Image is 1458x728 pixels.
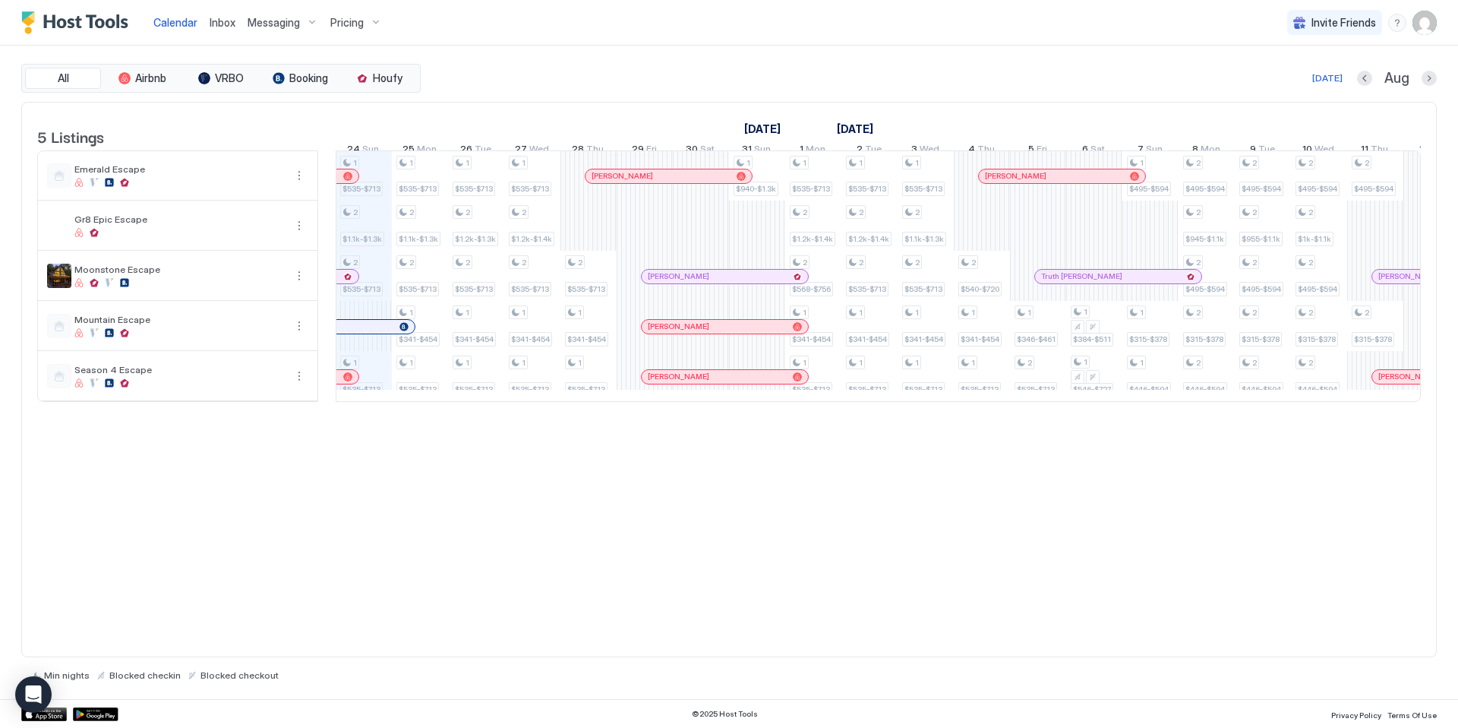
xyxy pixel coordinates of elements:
span: $446-$594 [1242,385,1281,394]
span: 2 [409,207,414,217]
span: 1 [859,308,863,318]
span: $315-$378 [1298,334,1336,344]
span: 2 [353,207,358,217]
a: August 31, 2025 [738,140,775,162]
div: App Store [21,707,67,721]
span: 2 [1196,308,1201,318]
span: $495-$594 [1354,184,1393,194]
span: $535-$713 [1017,385,1055,394]
span: Privacy Policy [1331,711,1381,720]
span: $535-$713 [961,385,999,394]
span: $341-$454 [904,334,943,344]
span: $535-$713 [399,184,437,194]
span: 24 [347,143,360,159]
span: $341-$454 [848,334,887,344]
span: $535-$713 [342,385,380,394]
span: © 2025 Host Tools [692,709,758,719]
span: $535-$713 [455,385,493,394]
span: 2 [915,258,920,267]
span: 10 [1302,143,1312,159]
span: $495-$594 [1185,284,1225,294]
a: Google Play Store [73,707,118,721]
span: 2 [1252,158,1257,168]
span: $535-$713 [792,184,830,194]
span: $341-$454 [455,334,494,344]
span: [PERSON_NAME] [648,321,709,331]
span: 1 [522,158,525,168]
span: Thu [977,143,995,159]
span: Sun [1146,143,1163,159]
span: $341-$454 [567,334,606,344]
span: 2 [859,207,863,217]
span: 11 [1361,143,1368,159]
span: 2 [1196,358,1201,368]
span: $1.1k-$1.3k [342,234,382,244]
span: 6 [1082,143,1088,159]
span: 1 [353,158,357,168]
span: [PERSON_NAME] [1378,271,1440,281]
span: 2 [353,258,358,267]
a: September 7, 2025 [1134,140,1166,162]
a: September 11, 2025 [1357,140,1392,162]
div: menu [290,267,308,285]
a: Terms Of Use [1387,706,1437,722]
span: Pricing [330,16,364,30]
span: Messaging [248,16,300,30]
span: 1 [409,158,413,168]
span: 2 [915,207,920,217]
span: 5 [1028,143,1034,159]
span: Sat [700,143,715,159]
span: Truth [PERSON_NAME] [1041,271,1122,281]
a: August 24, 2025 [343,140,383,162]
a: September 1, 2025 [796,140,829,162]
a: Host Tools Logo [21,11,135,34]
span: Booking [289,71,328,85]
span: 1 [800,143,803,159]
span: Inbox [210,16,235,29]
span: Sun [754,143,771,159]
span: $945-$1.1k [1185,234,1224,244]
span: $1.1k-$1.3k [399,234,438,244]
button: Previous month [1357,71,1372,86]
span: $535-$713 [511,385,549,394]
span: Mon [1201,143,1220,159]
a: August 29, 2025 [628,140,661,162]
button: All [25,68,101,89]
span: 2 [1365,308,1369,318]
span: Invite Friends [1311,16,1376,30]
span: $446-$594 [1185,385,1225,394]
span: Sun [362,143,379,159]
span: 2 [859,258,863,267]
span: 1 [746,158,750,168]
span: 29 [632,143,644,159]
span: 2 [465,207,470,217]
span: Aug [1384,70,1409,87]
span: $341-$454 [961,334,999,344]
div: menu [290,166,308,185]
span: 2 [1196,258,1201,267]
span: 2 [1308,207,1313,217]
span: [PERSON_NAME] [592,171,653,181]
span: 1 [1084,307,1087,317]
span: Min nights [44,669,90,681]
a: September 4, 2025 [964,140,999,162]
a: September 5, 2025 [1024,140,1051,162]
span: 1 [409,308,413,318]
span: $495-$594 [1242,284,1281,294]
a: September 3, 2025 [907,140,943,162]
span: 1 [915,308,919,318]
span: 25 [402,143,415,159]
span: VRBO [215,71,244,85]
span: $1.2k-$1.4k [792,234,833,244]
span: $535-$713 [511,284,549,294]
a: August 26, 2025 [456,140,495,162]
span: 9 [1250,143,1256,159]
a: August 25, 2025 [399,140,440,162]
span: $535-$713 [848,385,886,394]
span: 1 [803,308,806,318]
span: 1 [465,308,469,318]
span: $535-$713 [455,284,493,294]
span: Terms Of Use [1387,711,1437,720]
span: $535-$713 [399,284,437,294]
